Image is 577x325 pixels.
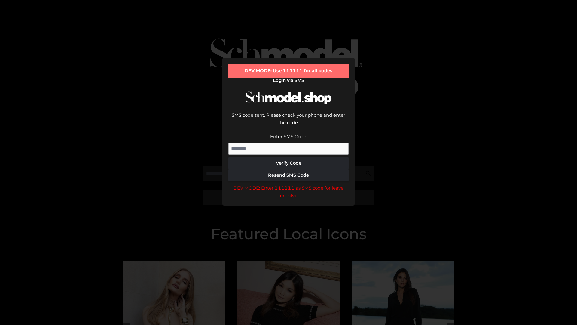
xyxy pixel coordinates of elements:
[228,184,349,200] div: DEV MODE: Enter 111111 as SMS code (or leave empty).
[228,169,349,181] button: Resend SMS Code
[228,111,349,133] div: SMS code sent. Please check your phone and enter the code.
[270,134,307,139] label: Enter SMS Code:
[243,86,334,110] img: Schmodel Logo
[228,78,349,83] h2: Login via SMS
[228,64,349,78] div: DEV MODE: Use 111111 for all codes
[228,157,349,169] button: Verify Code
